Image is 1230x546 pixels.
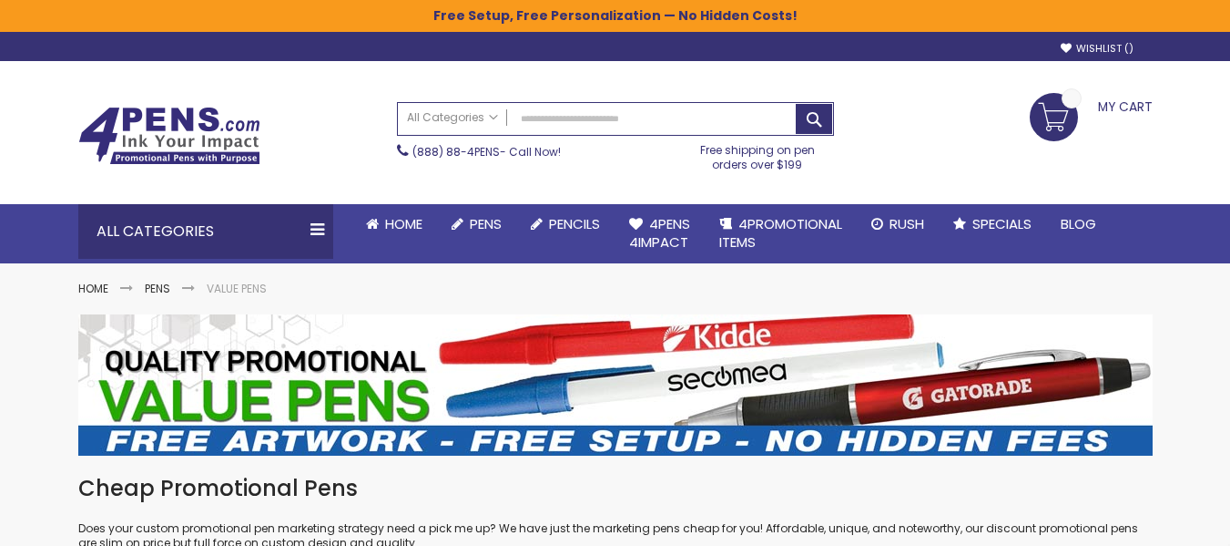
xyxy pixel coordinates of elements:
[1046,204,1111,244] a: Blog
[549,214,600,233] span: Pencils
[437,204,516,244] a: Pens
[889,214,924,233] span: Rush
[857,204,939,244] a: Rush
[719,214,842,252] span: 4PROMOTIONAL ITEMS
[412,144,561,160] span: - Call Now!
[78,281,108,296] a: Home
[78,107,260,165] img: 4Pens Custom Pens and Promotional Products
[78,314,1153,456] img: Value Pens
[407,110,498,125] span: All Categories
[939,204,1046,244] a: Specials
[385,214,422,233] span: Home
[470,214,502,233] span: Pens
[629,214,690,252] span: 4Pens 4impact
[145,281,170,296] a: Pens
[78,474,1153,503] h1: Cheap Promotional Pens
[207,281,267,296] strong: Value Pens
[1061,42,1133,56] a: Wishlist
[351,204,437,244] a: Home
[705,204,857,263] a: 4PROMOTIONALITEMS
[972,214,1032,233] span: Specials
[1061,214,1096,233] span: Blog
[398,103,507,133] a: All Categories
[681,136,834,172] div: Free shipping on pen orders over $199
[516,204,615,244] a: Pencils
[412,144,500,160] a: (888) 88-4PENS
[615,204,705,263] a: 4Pens4impact
[78,204,333,259] div: All Categories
